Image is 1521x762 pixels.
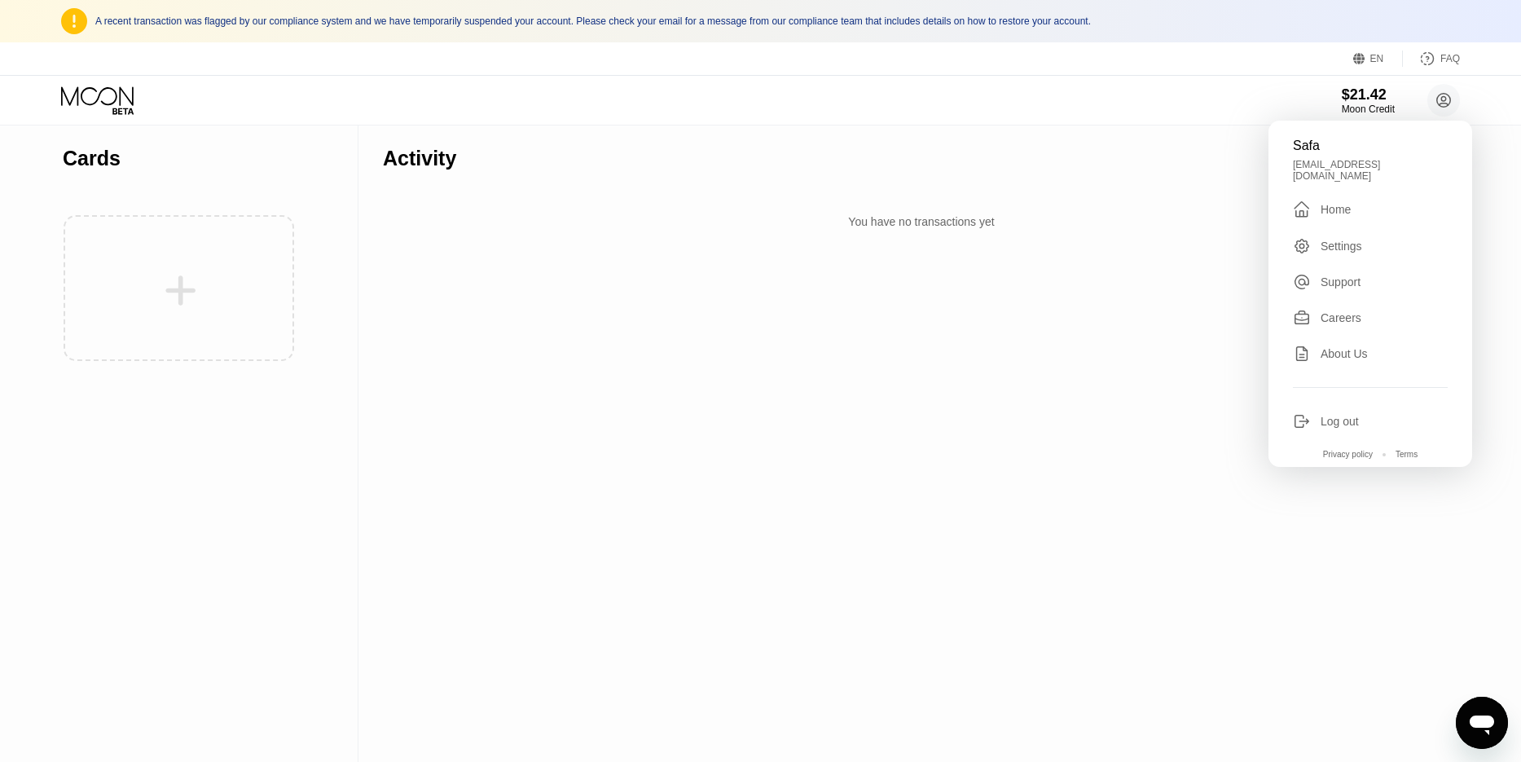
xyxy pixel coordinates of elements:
[383,207,1460,236] div: You have no transactions yet
[1370,53,1384,64] div: EN
[1321,240,1362,253] div: Settings
[1293,237,1448,255] div: Settings
[1293,139,1448,153] div: Safa
[1456,697,1508,749] iframe: Button to launch messaging window
[1321,415,1359,428] div: Log out
[1342,86,1395,104] div: $21.42
[1342,86,1395,115] div: $21.42Moon Credit
[1323,450,1373,459] div: Privacy policy
[383,147,456,170] div: Activity
[1293,200,1448,219] div: Home
[1342,104,1395,115] div: Moon Credit
[1293,159,1448,182] div: [EMAIL_ADDRESS][DOMAIN_NAME]
[1321,203,1351,216] div: Home
[1293,200,1311,219] div: 
[63,147,121,170] div: Cards
[95,15,1460,27] div: A recent transaction was flagged by our compliance system and we have temporarily suspended your ...
[1396,450,1418,459] div: Terms
[1293,273,1448,291] div: Support
[1403,51,1460,67] div: FAQ
[1353,51,1403,67] div: EN
[1321,311,1361,324] div: Careers
[1440,53,1460,64] div: FAQ
[1321,347,1368,360] div: About Us
[1293,345,1448,363] div: About Us
[1321,275,1361,289] div: Support
[1293,412,1448,430] div: Log out
[1293,309,1448,327] div: Careers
